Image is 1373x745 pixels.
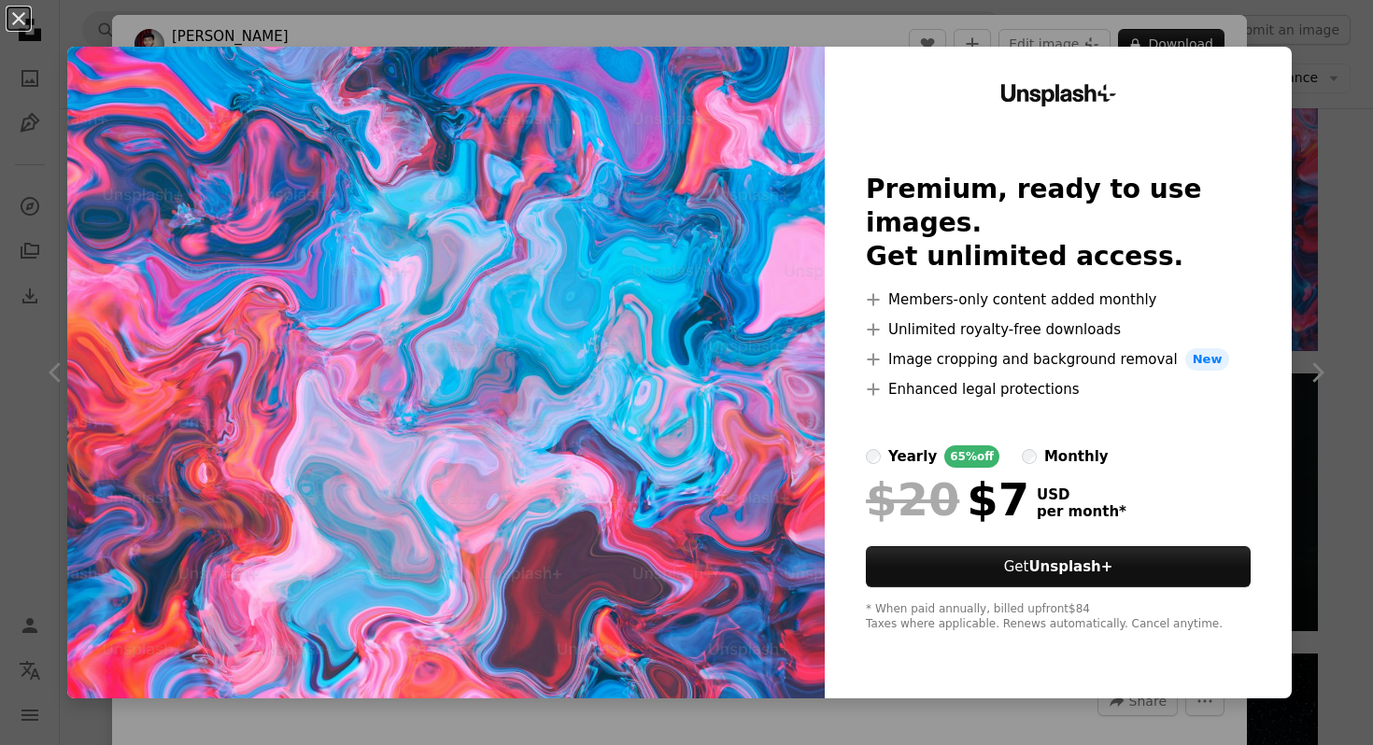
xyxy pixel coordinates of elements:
li: Image cropping and background removal [866,348,1251,371]
strong: Unsplash+ [1028,558,1112,575]
div: yearly [888,445,937,468]
span: $20 [866,475,959,524]
div: 65% off [944,445,999,468]
span: USD [1037,486,1126,503]
span: per month * [1037,503,1126,520]
li: Members-only content added monthly [866,288,1251,311]
div: $7 [866,475,1029,524]
span: New [1185,348,1230,371]
li: Unlimited royalty-free downloads [866,318,1251,341]
button: GetUnsplash+ [866,546,1251,587]
input: yearly65%off [866,449,881,464]
div: * When paid annually, billed upfront $84 Taxes where applicable. Renews automatically. Cancel any... [866,602,1251,632]
li: Enhanced legal protections [866,378,1251,401]
input: monthly [1022,449,1037,464]
h2: Premium, ready to use images. Get unlimited access. [866,173,1251,274]
div: monthly [1044,445,1109,468]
